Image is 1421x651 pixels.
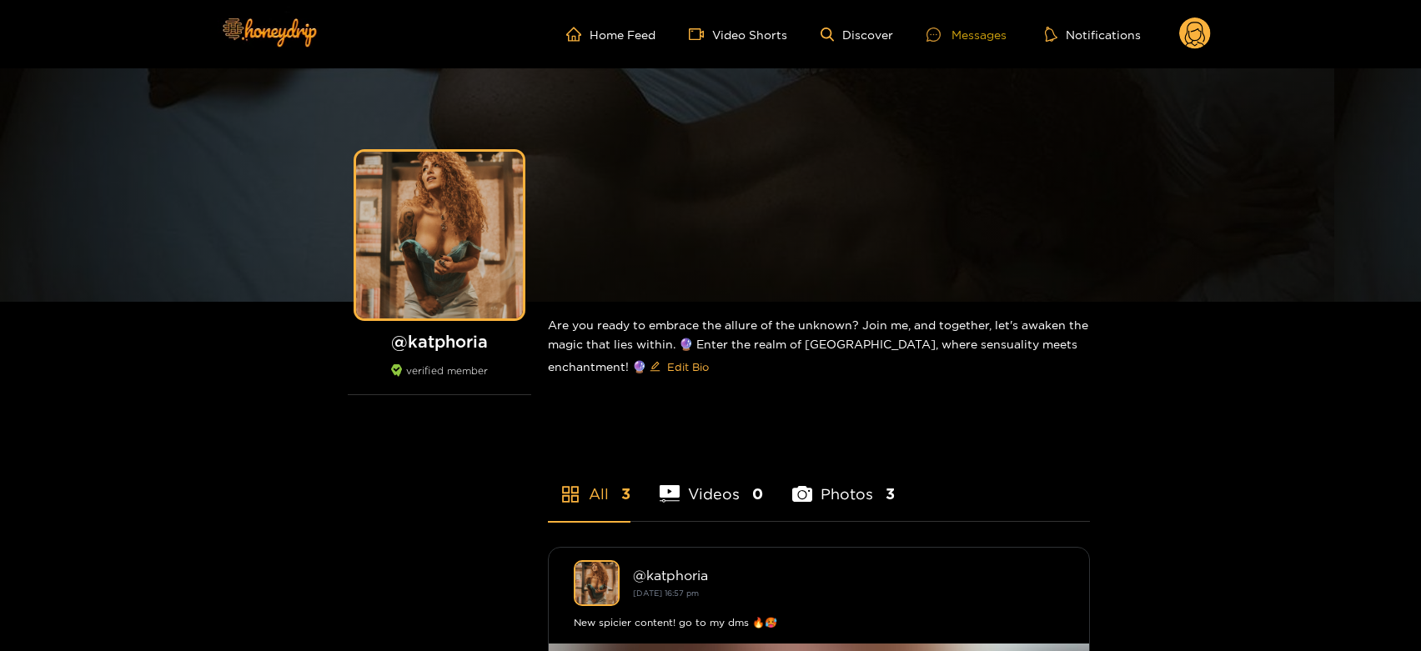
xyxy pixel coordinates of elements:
[792,446,895,521] li: Photos
[1040,26,1146,43] button: Notifications
[667,358,709,375] span: Edit Bio
[752,483,763,504] span: 0
[689,27,787,42] a: Video Shorts
[646,353,712,380] button: editEdit Bio
[660,446,763,521] li: Videos
[689,27,712,42] span: video-camera
[548,302,1090,393] div: Are you ready to embrace the allure of the unknown? Join me, and together, let's awaken the magic...
[348,331,531,352] h1: @ katphoria
[574,614,1064,631] div: New spicier content! go to my dms 🔥🥵
[566,27,655,42] a: Home Feed
[633,588,699,598] small: [DATE] 16:57 pm
[886,483,895,504] span: 3
[548,446,630,521] li: All
[566,27,590,42] span: home
[348,364,531,395] div: verified member
[621,483,630,504] span: 3
[926,25,1007,44] div: Messages
[560,484,580,504] span: appstore
[633,568,1064,583] div: @ katphoria
[821,28,893,42] a: Discover
[574,560,620,606] img: katphoria
[650,361,660,373] span: edit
